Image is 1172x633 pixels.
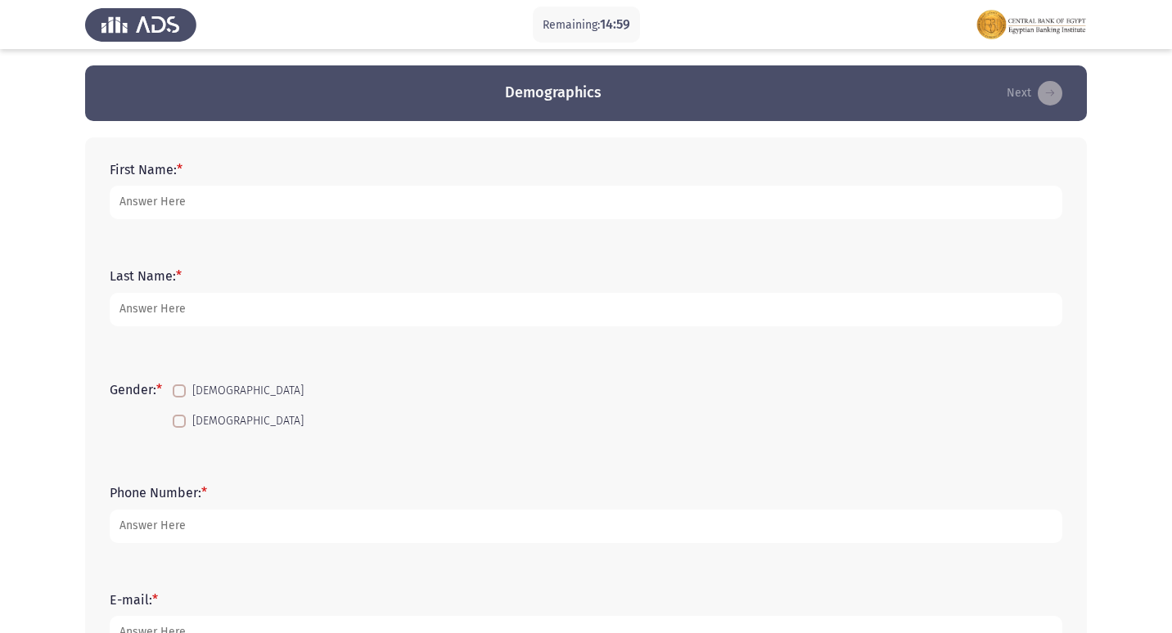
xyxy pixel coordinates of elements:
[543,15,630,35] p: Remaining:
[600,16,630,32] span: 14:59
[976,2,1087,47] img: Assessment logo of FOCUS Assessment 3 Modules EN
[110,382,162,397] label: Gender:
[110,162,183,177] label: First Name:
[110,592,158,608] label: E-mail:
[505,83,602,103] h3: Demographics
[1002,80,1067,106] button: load next page
[192,381,304,401] span: [DEMOGRAPHIC_DATA]
[110,186,1062,219] input: add answer text
[110,268,182,284] label: Last Name:
[110,485,207,501] label: Phone Number:
[192,411,304,431] span: [DEMOGRAPHIC_DATA]
[85,2,196,47] img: Assess Talent Management logo
[110,293,1062,326] input: add answer text
[110,510,1062,543] input: add answer text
